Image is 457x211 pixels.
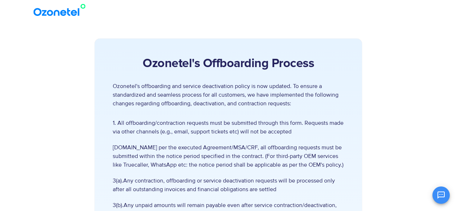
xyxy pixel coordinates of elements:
[113,176,344,194] span: 3(a).Any contraction, offboarding or service deactivation requests will be processed only after a...
[432,186,450,204] button: Open chat
[113,119,344,136] span: 1. All offboarding/contraction requests must be submitted through this form. Requests made via ot...
[113,57,344,71] h2: Ozonetel's Offboarding Process
[113,143,344,169] span: [DOMAIN_NAME] per the executed Agreement/MSA/CRF, all offboarding requests must be submitted with...
[113,82,344,108] p: Ozonetel's offboarding and service deactivation policy is now updated. To ensure a standardized a...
